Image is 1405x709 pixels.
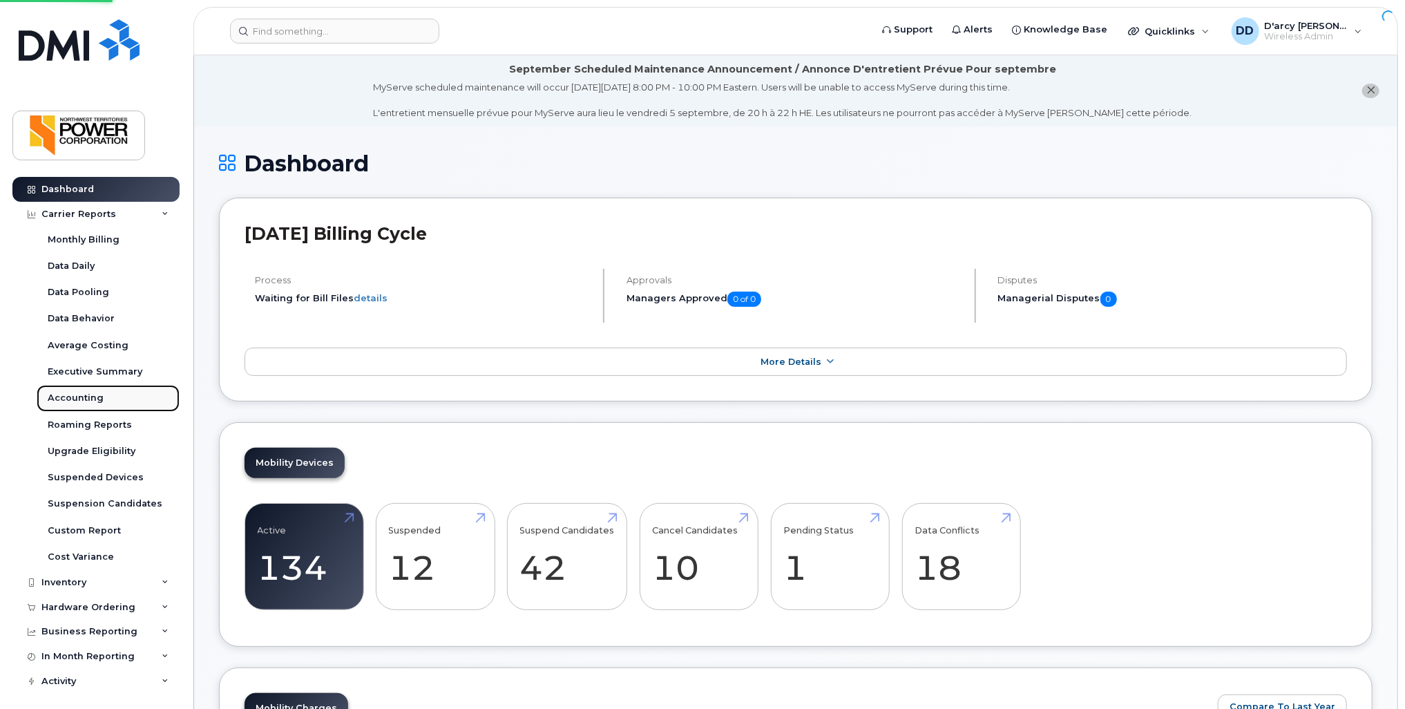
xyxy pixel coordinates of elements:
a: Active 134 [258,511,351,603]
h5: Managerial Disputes [998,292,1347,307]
span: More Details [761,357,821,367]
div: MyServe scheduled maintenance will occur [DATE][DATE] 8:00 PM - 10:00 PM Eastern. Users will be u... [374,81,1192,120]
a: Suspend Candidates 42 [520,511,615,603]
a: Suspended 12 [389,511,482,603]
li: Waiting for Bill Files [255,292,591,305]
a: Pending Status 1 [783,511,877,603]
h4: Disputes [998,275,1347,285]
span: 0 of 0 [727,292,761,307]
h4: Process [255,275,591,285]
a: details [354,292,388,303]
h2: [DATE] Billing Cycle [245,223,1347,244]
h1: Dashboard [219,151,1373,176]
a: Data Conflicts 18 [915,511,1008,603]
h5: Managers Approved [627,292,963,307]
button: close notification [1362,84,1379,98]
a: Cancel Candidates 10 [652,511,745,603]
div: September Scheduled Maintenance Announcement / Annonce D'entretient Prévue Pour septembre [509,62,1056,77]
span: 0 [1100,292,1117,307]
h4: Approvals [627,275,963,285]
a: Mobility Devices [245,448,345,478]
